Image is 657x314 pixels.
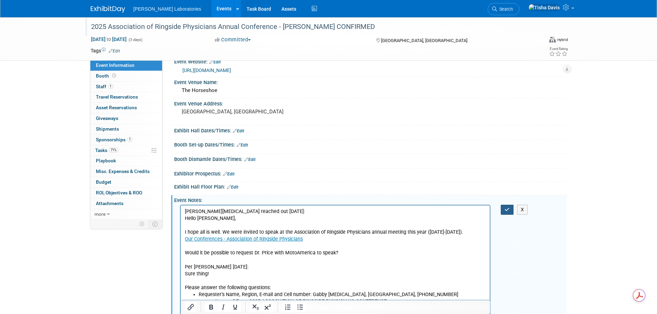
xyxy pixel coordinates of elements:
[90,188,162,198] a: ROI, Objectives & ROO
[262,302,273,312] button: Superscript
[90,166,162,177] a: Misc. Expenses & Credits
[18,162,306,169] li: Who is the audience? Ringside Physicians from across the country
[127,137,132,142] span: 1
[106,37,112,42] span: to
[185,302,197,312] button: Insert/edit link
[381,38,467,43] span: [GEOGRAPHIC_DATA], [GEOGRAPHIC_DATA]
[96,94,138,100] span: Travel Reservations
[96,201,123,206] span: Attachments
[182,68,231,73] a: [URL][DOMAIN_NAME]
[18,169,306,183] li: Is there is prep work needed? Deck prep? Phone call prior to the event? How long? Not much prep w...
[497,36,568,46] div: Event Format
[90,103,162,113] a: Asset Reservations
[229,302,241,312] button: Underline
[174,57,567,65] div: Event Website:
[212,36,253,43] button: Committed
[4,31,122,37] a: Our Conferences - Association of Ringside Physicians
[223,172,235,176] a: Edit
[96,137,132,142] span: Sponsorships
[96,190,142,195] span: ROI, Objectives & ROO
[90,113,162,124] a: Giveaways
[90,209,162,220] a: more
[96,73,117,79] span: Booth
[18,113,306,120] li: What is the event date? [DATE]-[DATE] in [GEOGRAPHIC_DATA], [GEOGRAPHIC_DATA]
[205,302,217,312] button: Bold
[90,145,162,156] a: Tasks71%
[174,125,567,134] div: Exhibit Hall Dates/Times:
[174,169,567,178] div: Exhibitor Prospectus:
[4,3,306,86] p: [PERSON_NAME][MEDICAL_DATA] reached out [DATE]: Hello [PERSON_NAME], I hope all is well. We were ...
[90,156,162,166] a: Playbook
[549,37,556,42] img: Format-Hybrid.png
[96,84,113,89] span: Staff
[111,73,117,78] span: Booth not reserved yet
[90,177,162,188] a: Budget
[227,185,238,190] a: Edit
[90,60,162,71] a: Event Information
[18,183,306,190] li: Will there be any additional events (i.e.: another meeting afterward)? TBD.
[209,60,221,64] a: Edit
[237,143,248,148] a: Edit
[233,129,244,133] a: Edit
[136,220,148,229] td: Personalize Event Tab Strip
[497,7,513,12] span: Search
[174,99,567,107] div: Event Venue Address:
[96,126,119,132] span: Shipments
[90,71,162,81] a: Booth
[96,105,137,110] span: Asset Reservations
[90,135,162,145] a: Sponsorships1
[174,154,567,163] div: Booth Dismantle Dates/Times:
[528,4,560,11] img: Tisha Davis
[109,148,118,153] span: 71%
[96,115,118,121] span: Giveaways
[91,47,120,54] td: Tags
[557,37,568,42] div: Hybrid
[18,148,306,155] li: HCP requested Dr. Price
[133,6,201,12] span: [PERSON_NAME] Laboratories
[18,155,306,162] li: What is the topic of the talk? TBI
[549,36,568,43] div: Event Format
[179,85,561,96] div: The Horseshoe
[91,36,127,42] span: [DATE] [DATE]
[174,182,567,191] div: Exhibit Hall Floor Plan:
[174,77,567,86] div: Event Venue Name:
[95,148,118,153] span: Tasks
[244,157,256,162] a: Edit
[18,100,306,113] li: In-person, Virtual or Hybrid: The event is in-person, however, if Dr. Price is out of pocket and ...
[94,211,106,217] span: more
[148,220,162,229] td: Toggle Event Tabs
[282,302,294,312] button: Numbered list
[96,62,135,68] span: Event Information
[128,38,142,42] span: (3 days)
[294,302,306,312] button: Bullet list
[517,205,528,215] button: X
[108,84,113,89] span: 1
[90,124,162,134] a: Shipments
[18,120,306,127] li: What is the event start and end times? And please state the time zone. TBD, time zone is Pacific ...
[90,82,162,92] a: Staff1
[96,158,116,163] span: Playbook
[549,47,568,51] div: Event Rating
[89,21,528,33] div: 2025 Association of Ringside Physicians Annual Conference - [PERSON_NAME] CONFIRMED
[96,179,111,185] span: Budget
[217,302,229,312] button: Italic
[174,195,567,204] div: Event Notes:
[488,3,519,15] a: Search
[18,127,306,148] li: What is the purpose of the event? Why is this talk needed? Please give some details for HCP to co...
[174,140,567,149] div: Booth Set-up Dates/Times:
[96,169,150,174] span: Misc. Expenses & Credits
[91,6,125,13] img: ExhibitDay
[4,93,306,100] p: · Name of Event:
[18,86,306,93] li: Requester’s Name, Region, E-mail and Cell number: Gabby [MEDICAL_DATA], [GEOGRAPHIC_DATA], [PHONE...
[250,302,261,312] button: Subscript
[69,93,206,99] b: 2025 ASSOCIATION OF RINGSIDE PHYSICIANS CONFERENCE
[90,92,162,102] a: Travel Reservations
[109,49,120,53] a: Edit
[182,109,330,115] pre: [GEOGRAPHIC_DATA], [GEOGRAPHIC_DATA]
[90,199,162,209] a: Attachments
